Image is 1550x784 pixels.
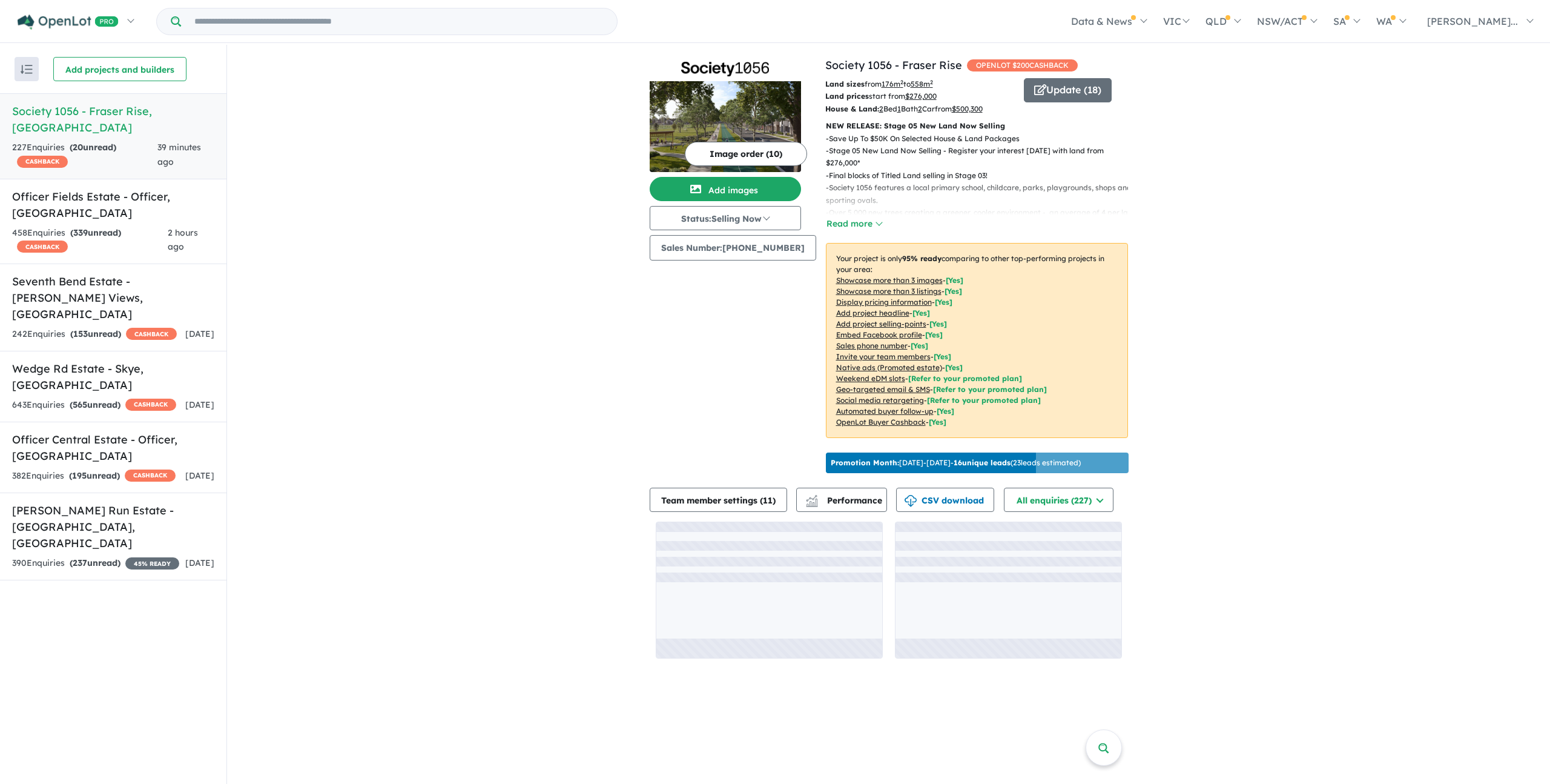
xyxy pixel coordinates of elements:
[12,502,214,551] h5: [PERSON_NAME] Run Estate - [GEOGRAPHIC_DATA] , [GEOGRAPHIC_DATA]
[12,556,179,571] div: 390 Enquir ies
[18,15,119,30] img: Openlot PRO Logo White
[825,104,879,113] b: House & Land:
[650,177,801,201] button: Add images
[183,8,615,35] input: Try estate name, suburb, builder or developer
[897,104,901,113] u: 1
[12,469,176,483] div: 382 Enquir ies
[763,495,773,506] span: 11
[836,341,908,350] u: Sales phone number
[929,417,946,427] span: [Yes]
[17,156,68,168] span: CASHBACK
[1024,78,1112,102] button: Update (18)
[796,488,887,512] button: Performance
[954,458,1011,467] b: 16 unique leads
[825,58,962,72] a: Society 1056 - Fraser Rise
[927,396,1041,405] span: [Refer to your promoted plan]
[806,495,817,502] img: line-chart.svg
[73,328,88,339] span: 153
[826,243,1128,438] p: Your project is only comparing to other top-performing projects in your area: - - - - - - - - - -...
[12,431,214,464] h5: Officer Central Estate - Officer , [GEOGRAPHIC_DATA]
[879,104,883,113] u: 2
[825,78,1015,90] p: from
[12,360,214,393] h5: Wedge Rd Estate - Skye , [GEOGRAPHIC_DATA]
[806,499,818,507] img: bar-chart.svg
[69,470,120,481] strong: ( unread)
[900,79,903,85] sup: 2
[836,374,905,383] u: Weekend eDM slots
[836,396,924,405] u: Social media retargeting
[808,495,882,506] span: Performance
[905,495,917,507] img: download icon
[826,207,1138,231] p: - Over 5,000 new trees creating a greener, cooler environment - an average of 4 per land lot!
[12,188,214,221] h5: Officer Fields Estate - Officer , [GEOGRAPHIC_DATA]
[903,79,933,88] span: to
[825,103,1015,115] p: Bed Bath Car from
[12,273,214,322] h5: Seventh Bend Estate - [PERSON_NAME] Views , [GEOGRAPHIC_DATA]
[902,254,942,263] b: 95 % ready
[650,57,801,172] a: Society 1056 - Fraser Rise LogoSociety 1056 - Fraser Rise
[934,352,951,361] span: [ Yes ]
[72,470,87,481] span: 195
[911,79,933,88] u: 558 m
[826,170,1138,182] p: - Final blocks of Titled Land selling in Stage 03!
[826,120,1128,132] p: NEW RELEASE: Stage 05 New Land Now Selling
[650,488,787,512] button: Team member settings (11)
[925,330,943,339] span: [ Yes ]
[685,142,807,166] button: Image order (10)
[826,145,1138,170] p: - Stage 05 New Land Now Selling - Register your interest [DATE] with land from $276,000*
[918,104,922,113] u: 2
[935,297,952,307] span: [ Yes ]
[882,79,903,88] u: 176 m
[12,327,177,342] div: 242 Enquir ies
[185,470,214,481] span: [DATE]
[655,62,796,76] img: Society 1056 - Fraser Rise Logo
[70,557,120,568] strong: ( unread)
[825,79,865,88] b: Land sizes
[836,287,942,296] u: Showcase more than 3 listings
[836,417,926,427] u: OpenLot Buyer Cashback
[908,374,1022,383] span: [Refer to your promoted plan]
[70,227,121,238] strong: ( unread)
[896,488,994,512] button: CSV download
[125,557,179,570] span: 45 % READY
[168,227,198,253] span: 2 hours ago
[73,227,88,238] span: 339
[937,407,954,416] span: [Yes]
[70,399,120,410] strong: ( unread)
[826,182,1138,207] p: - Society 1056 features a local primary school, childcare, parks, playgrounds, shops and sporting...
[650,81,801,172] img: Society 1056 - Fraser Rise
[836,276,943,285] u: Showcase more than 3 images
[73,142,83,153] span: 20
[831,458,899,467] b: Promotion Month:
[952,104,983,113] u: $ 500,300
[53,57,186,81] button: Add projects and builders
[185,557,214,568] span: [DATE]
[157,142,201,167] span: 39 minutes ago
[945,287,962,296] span: [ Yes ]
[12,141,157,170] div: 227 Enquir ies
[12,103,214,136] h5: Society 1056 - Fraser Rise , [GEOGRAPHIC_DATA]
[650,235,816,261] button: Sales Number:[PHONE_NUMBER]
[826,217,883,231] button: Read more
[650,206,801,230] button: Status:Selling Now
[70,328,121,339] strong: ( unread)
[126,328,177,340] span: CASHBACK
[933,385,1047,394] span: [Refer to your promoted plan]
[125,470,176,482] span: CASHBACK
[185,328,214,339] span: [DATE]
[836,308,909,317] u: Add project headline
[967,59,1078,71] span: OPENLOT $ 200 CASHBACK
[1427,15,1518,27] span: [PERSON_NAME]...
[825,91,869,101] b: Land prices
[946,276,963,285] span: [ Yes ]
[905,91,937,101] u: $ 276,000
[12,398,176,413] div: 643 Enquir ies
[930,79,933,85] sup: 2
[73,557,87,568] span: 237
[826,133,1138,145] p: - Save Up To $50K On Selected House & Land Packages
[17,241,68,253] span: CASHBACK
[12,226,168,255] div: 458 Enquir ies
[73,399,87,410] span: 565
[929,319,947,328] span: [ Yes ]
[836,352,931,361] u: Invite your team members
